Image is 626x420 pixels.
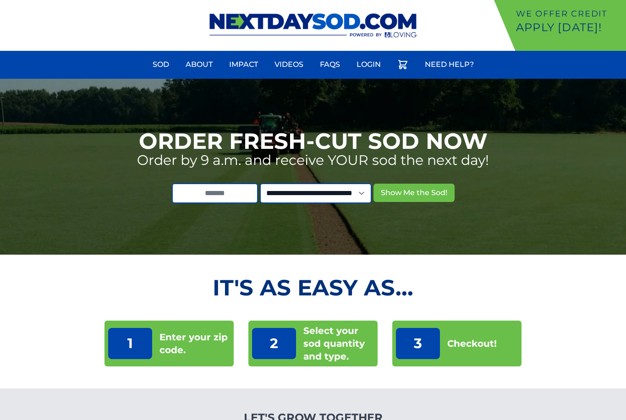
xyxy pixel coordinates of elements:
p: We offer Credit [516,7,622,20]
p: 1 [108,328,152,359]
p: Select your sod quantity and type. [303,324,374,363]
h1: Order Fresh-Cut Sod Now [139,130,488,152]
button: Show Me the Sod! [373,184,455,202]
a: Impact [224,54,264,76]
a: About [180,54,218,76]
a: Sod [147,54,175,76]
p: Checkout! [447,337,497,350]
p: 2 [252,328,296,359]
a: Videos [269,54,309,76]
p: Apply [DATE]! [516,20,622,35]
h2: It's as Easy As... [104,277,522,299]
a: Need Help? [419,54,479,76]
p: Enter your zip code. [159,331,230,356]
p: 3 [396,328,440,359]
a: Login [351,54,386,76]
a: FAQs [314,54,346,76]
p: Order by 9 a.m. and receive YOUR sod the next day! [137,152,489,169]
